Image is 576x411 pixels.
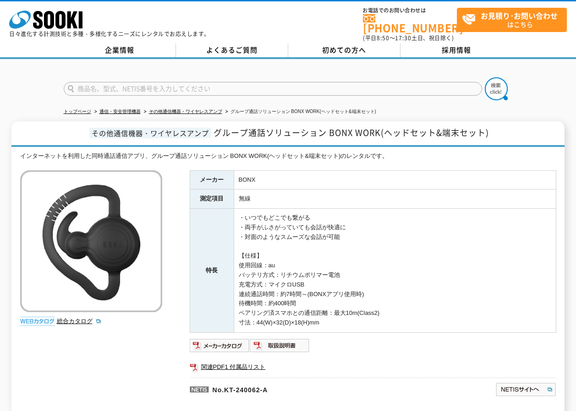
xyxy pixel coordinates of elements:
[20,317,55,326] img: webカタログ
[190,344,250,351] a: メーカーカタログ
[250,338,310,353] img: 取扱説明書
[363,34,454,42] span: (平日 ～ 土日、祝日除く)
[20,170,162,312] img: グループ通話ソリューション BONX WORK(ヘッドセット&端末セット)
[462,8,566,31] span: はこちら
[481,10,558,21] strong: お見積り･お問い合わせ
[457,8,567,32] a: お見積り･お問い合わせはこちら
[288,43,400,57] a: 初めての方へ
[495,382,556,397] img: NETISサイトへ
[377,34,389,42] span: 8:50
[20,151,556,161] div: インターネットを利用した同時通話通信アプリ、グループ通話ソリューション BONX WORK(ヘッドセット&端末セット)のレンタルです。
[190,378,407,400] p: No.KT-240062-A
[395,34,411,42] span: 17:30
[214,126,489,139] span: グループ通話ソリューション BONX WORK(ヘッドセット&端末セット)
[64,82,482,96] input: 商品名、型式、NETIS番号を入力してください
[9,31,210,37] p: 日々進化する計測技術と多種・多様化するニーズにレンタルでお応えします。
[57,318,102,324] a: 総合カタログ
[322,45,366,55] span: 初めての方へ
[89,128,211,138] span: その他通信機器・ワイヤレスアンプ
[190,209,234,333] th: 特長
[400,43,513,57] a: 採用情報
[190,170,234,189] th: メーカー
[149,109,222,114] a: その他通信機器・ワイヤレスアンプ
[250,344,310,351] a: 取扱説明書
[234,209,556,333] td: ・いつでもどこでも繋がる ・両手がふさがっていても会話が快適に ・対面のようなスムーズな会話が可能 【仕様】 使用回線：au バッテリ方式：リチウムポリマー電池 充電方式：マイクロUSB 連続通...
[99,109,141,114] a: 通信・安全管理機器
[190,338,250,353] img: メーカーカタログ
[190,189,234,209] th: 測定項目
[64,43,176,57] a: 企業情報
[224,107,376,117] li: グループ通話ソリューション BONX WORK(ヘッドセット&端末セット)
[234,170,556,189] td: BONX
[64,109,91,114] a: トップページ
[176,43,288,57] a: よくあるご質問
[363,14,457,33] a: [PHONE_NUMBER]
[190,361,556,373] a: 関連PDF1 付属品リスト
[234,189,556,209] td: 無線
[363,8,457,13] span: お電話でのお問い合わせは
[485,77,508,100] img: btn_search.png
